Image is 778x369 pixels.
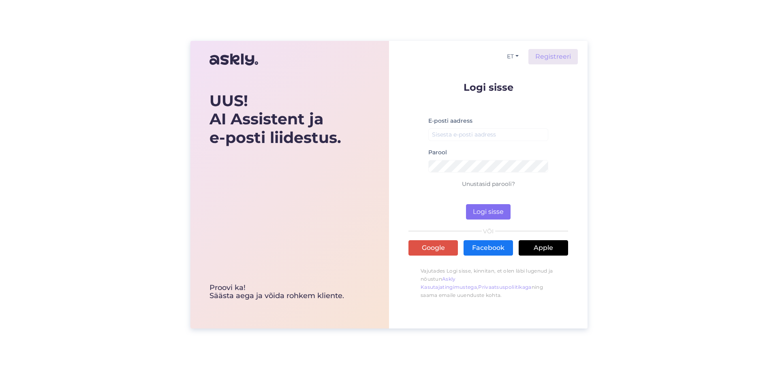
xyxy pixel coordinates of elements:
div: Proovi ka! Säästa aega ja võida rohkem kliente. [209,284,344,300]
label: Parool [428,148,447,157]
button: ET [504,51,522,62]
a: Askly Kasutajatingimustega [421,276,477,290]
a: Google [408,240,458,256]
a: Facebook [464,240,513,256]
p: Logi sisse [408,82,568,92]
a: Apple [519,240,568,256]
span: VÕI [482,228,495,234]
img: bg-askly [209,154,339,284]
p: Vajutades Logi sisse, kinnitan, et olen läbi lugenud ja nõustun , ning saama emaile uuenduste kohta. [408,263,568,303]
a: Privaatsuspoliitikaga [478,284,531,290]
a: Registreeri [528,49,578,64]
input: Sisesta e-posti aadress [428,128,548,141]
button: Logi sisse [466,204,511,220]
a: Unustasid parooli? [462,180,515,188]
div: UUS! AI Assistent ja e-posti liidestus. [209,92,344,147]
img: Askly [209,50,258,69]
label: E-posti aadress [428,117,472,125]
